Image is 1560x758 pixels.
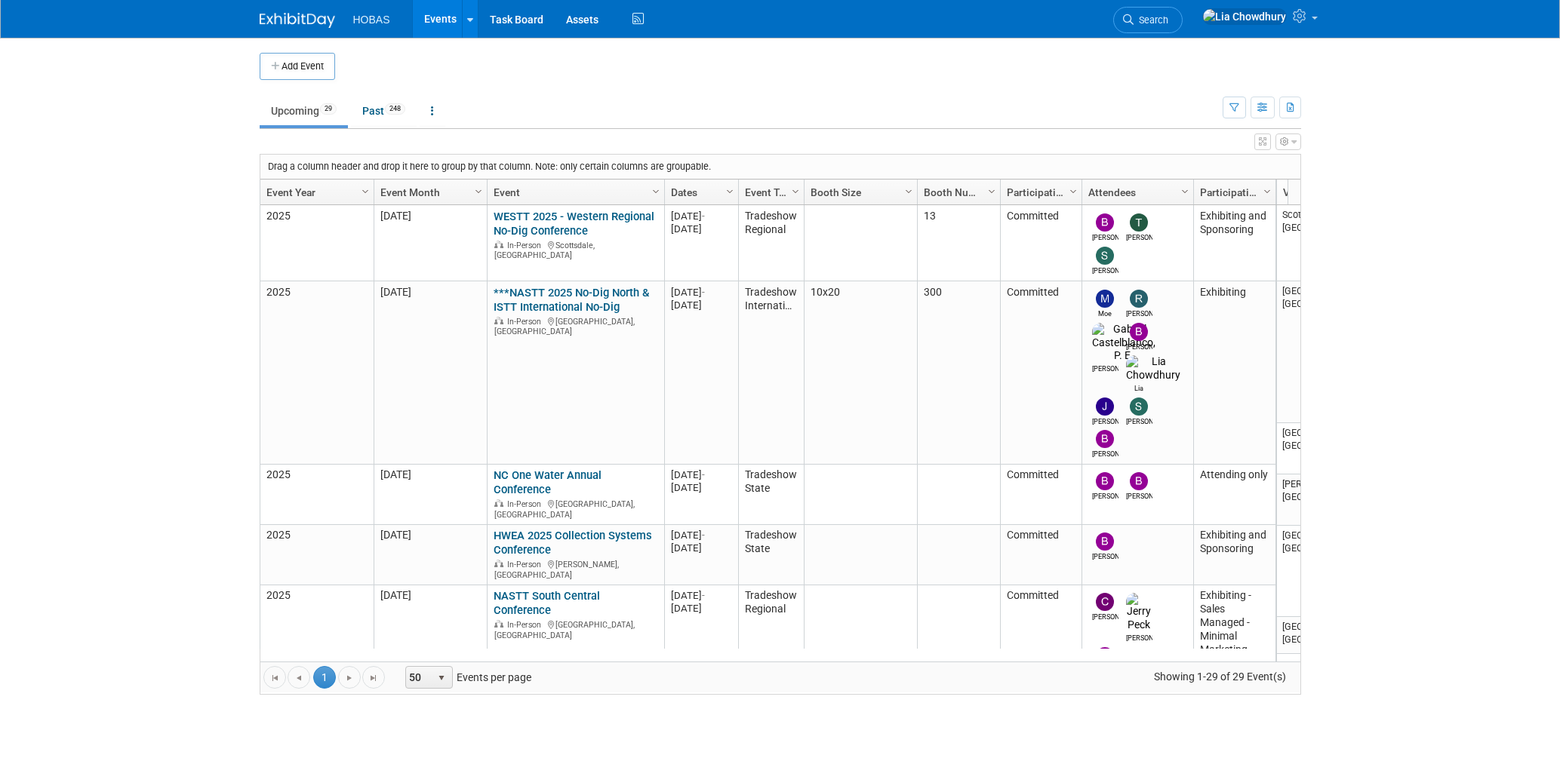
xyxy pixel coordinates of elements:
img: Lia Chowdhury [1202,8,1287,25]
span: Column Settings [789,186,802,198]
span: In-Person [507,560,546,569]
img: Bryant Welch [1096,430,1114,448]
span: Search [1134,14,1168,26]
td: 2025 [260,465,374,525]
td: [GEOGRAPHIC_DATA], [GEOGRAPHIC_DATA] [1277,617,1345,654]
td: [GEOGRAPHIC_DATA], [GEOGRAPHIC_DATA] [1277,526,1345,617]
img: Rene Garcia [1130,290,1148,308]
div: Moe Tamizifar [1092,308,1118,319]
img: Bryant Welch [1096,472,1114,490]
span: Column Settings [986,186,998,198]
img: ExhibitDay [260,13,335,28]
div: Lia Chowdhury [1126,382,1152,394]
a: Column Settings [648,180,664,202]
span: - [702,287,705,298]
td: [DATE] [374,585,487,681]
span: Go to the last page [368,672,380,684]
td: Tradeshow Regional [738,585,804,681]
a: Participation Type [1200,180,1266,205]
span: In-Person [507,317,546,327]
img: Brett Ardizone [1130,472,1148,490]
td: [GEOGRAPHIC_DATA], [GEOGRAPHIC_DATA] [1277,281,1345,423]
div: Rene Garcia [1126,308,1152,319]
div: Bijan Khamanian [1092,232,1118,243]
div: Brett Ardizone [1126,490,1152,502]
img: Stephen Alston [1096,247,1114,265]
img: In-Person Event [494,317,503,324]
img: In-Person Event [494,620,503,628]
div: [DATE] [671,299,731,311]
span: Column Settings [1261,186,1273,198]
a: Dates [671,180,728,205]
img: Brad Hunemuller [1096,647,1114,665]
td: Exhibiting and Sponsoring [1193,525,1275,585]
a: Go to the last page [362,666,385,689]
a: Search [1113,7,1183,33]
td: [DATE] [374,281,487,464]
div: [DATE] [671,468,731,481]
img: In-Person Event [494,560,503,567]
div: [DATE] [671,481,731,494]
div: Stephen Alston [1126,416,1152,427]
div: [DATE] [671,542,731,554]
img: In-Person Event [494,241,503,248]
span: Go to the first page [269,672,281,684]
img: Jeffrey LeBlanc [1096,397,1114,416]
a: ***NASTT 2025 No-Dig North & ISTT International No-Dig [494,286,649,314]
span: select [435,672,448,684]
div: [DATE] [671,286,731,299]
img: Lia Chowdhury [1126,355,1180,382]
td: Tradeshow International [738,281,804,464]
td: Scottsdale, [GEOGRAPHIC_DATA] [1277,205,1345,281]
img: Jerry Peck [1126,593,1152,632]
span: Column Settings [1179,186,1191,198]
div: Tom Furie [1126,232,1152,243]
td: 2025 [260,205,374,281]
a: Column Settings [357,180,374,202]
a: Upcoming29 [260,97,348,125]
span: - [702,210,705,222]
img: Bijan Khamanian [1130,323,1148,341]
span: - [702,590,705,601]
td: 2025 [260,281,374,464]
img: Tom Furie [1130,213,1148,232]
a: Column Settings [1177,180,1193,202]
div: Bryant Welch [1092,448,1118,459]
a: Past248 [351,97,417,125]
span: Events per page [386,666,546,689]
a: Column Settings [1065,180,1082,202]
img: Bijan Khamanian [1096,213,1114,232]
td: 2025 [260,525,374,585]
span: Showing 1-29 of 29 Event(s) [1140,666,1300,687]
div: Bryant Welch [1092,490,1118,502]
span: In-Person [507,620,546,630]
span: 50 [406,667,432,688]
div: Cole Grinnell [1092,611,1118,622]
td: Exhibiting - Sales Managed - Minimal Marketing Involvement [1193,585,1275,681]
div: Jeffrey LeBlanc [1092,416,1118,427]
a: Column Settings [722,180,738,202]
td: Committed [1000,525,1082,585]
span: Go to the previous page [293,672,305,684]
div: Bijan Khamanian [1126,341,1152,352]
span: - [702,469,705,480]
img: Gabriel Castelblanco, P. E. [1092,323,1155,364]
td: Tradeshow State [738,465,804,525]
a: NASTT South Central Conference [494,589,600,617]
div: Gabriel Castelblanco, P. E. [1092,363,1118,374]
td: Committed [1000,585,1082,681]
a: Venue Location [1283,180,1335,205]
a: WESTT 2025 - Western Regional No-Dig Conference [494,210,654,238]
div: [DATE] [671,222,731,235]
span: In-Person [507,241,546,250]
a: Column Settings [900,180,917,202]
div: [DATE] [671,210,731,222]
a: Go to the first page [263,666,286,689]
div: [PERSON_NAME], [GEOGRAPHIC_DATA] [494,557,657,580]
div: Bijan Khamanian [1092,551,1118,562]
span: HOBAS [353,14,390,26]
div: Drag a column header and drop it here to group by that column. Note: only certain columns are gro... [260,155,1300,179]
span: Column Settings [903,186,915,198]
span: 1 [313,666,336,689]
a: Column Settings [470,180,487,202]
